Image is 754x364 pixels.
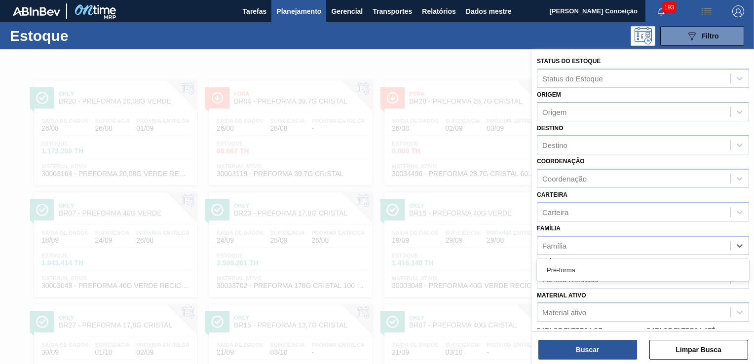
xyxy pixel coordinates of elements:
label: Data de Entrega até [647,328,716,334]
span: Dados mestre [466,5,512,17]
div: Carteira [542,208,568,216]
div: Status do Estoque [542,74,603,82]
label: Família [537,225,561,232]
label: Destino [537,125,563,132]
span: Relatórios [422,5,455,17]
div: Pogramando: nenhum usuário selecionado [631,26,655,46]
label: Status do Estoque [537,58,601,65]
div: Destino [542,141,567,149]
span: Planejamento [276,5,321,17]
div: Origem [542,108,566,116]
img: TNhmsLtSVTkK8tSr43FrP2fwEKptu5GPRR3wAAAABJRU5ErkJggg== [13,7,60,16]
label: Carteira [537,191,567,198]
span: Gerencial [331,5,363,17]
img: Logout [732,5,744,17]
label: Data de Entrega de [537,328,603,334]
div: Coordenação [542,175,587,183]
div: Pré-forma [537,261,749,279]
label: Família Rotulada [537,258,595,265]
span: Transportes [373,5,412,17]
span: Filtro [702,32,719,40]
div: Família [542,241,566,250]
h1: Estoque [10,30,151,41]
button: Notificações [645,4,677,18]
span: 193 [662,2,676,13]
img: userActions [701,5,713,17]
div: Material ativo [542,308,586,317]
label: Material ativo [537,292,586,299]
label: Origem [537,91,561,98]
label: Coordenação [537,158,585,165]
span: Tarefas [243,5,267,17]
button: Filtro [660,26,744,46]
